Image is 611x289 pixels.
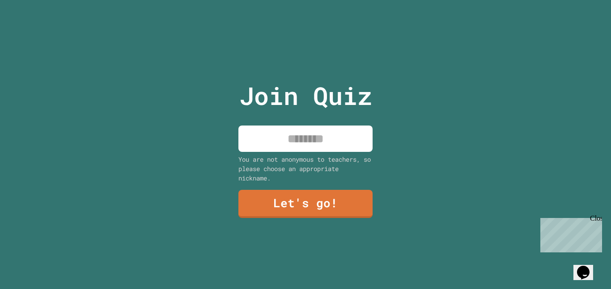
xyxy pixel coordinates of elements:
iframe: chat widget [537,214,602,252]
div: You are not anonymous to teachers, so please choose an appropriate nickname. [238,155,373,183]
iframe: chat widget [573,253,602,280]
a: Let's go! [238,190,373,218]
div: Chat with us now!Close [4,4,62,57]
p: Join Quiz [239,77,372,114]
